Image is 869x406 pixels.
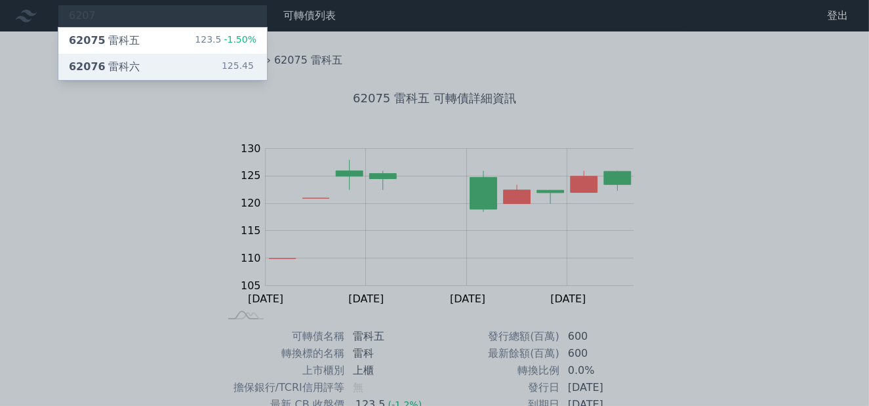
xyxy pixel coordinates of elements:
[69,33,140,49] div: 雷科五
[222,59,256,75] div: 125.45
[69,34,106,47] span: 62075
[69,59,140,75] div: 雷科六
[221,34,256,45] span: -1.50%
[69,60,106,73] span: 62076
[195,33,256,49] div: 123.5
[58,54,267,80] a: 62076雷科六 125.45
[58,28,267,54] a: 62075雷科五 123.5-1.50%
